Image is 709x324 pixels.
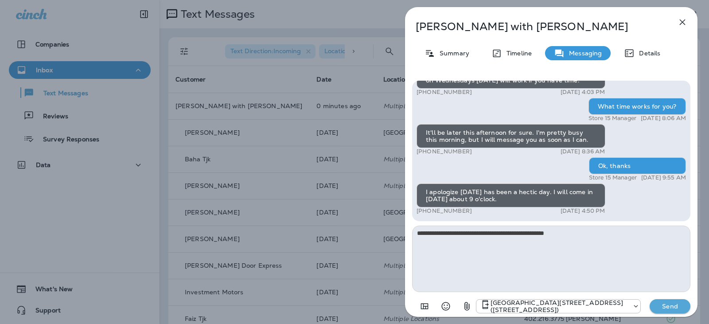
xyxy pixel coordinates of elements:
[561,207,605,215] p: [DATE] 4:50 PM
[417,89,472,96] p: [PHONE_NUMBER]
[561,89,605,96] p: [DATE] 4:03 PM
[417,207,472,215] p: [PHONE_NUMBER]
[435,50,469,57] p: Summary
[635,50,660,57] p: Details
[651,302,689,310] p: Send
[561,148,605,155] p: [DATE] 8:36 AM
[502,50,532,57] p: Timeline
[588,115,636,122] p: Store 15 Manager
[641,174,686,181] p: [DATE] 9:55 AM
[416,297,433,315] button: Add in a premade template
[437,297,455,315] button: Select an emoji
[589,174,637,181] p: Store 15 Manager
[650,299,690,313] button: Send
[588,98,686,115] div: What time works for you?
[491,299,628,313] p: [GEOGRAPHIC_DATA][STREET_ADDRESS] ([STREET_ADDRESS])
[565,50,602,57] p: Messaging
[417,124,605,148] div: It'll be later this afternoon for sure. I'm pretty busy this morning, but I will message you as s...
[416,20,658,33] p: [PERSON_NAME] with [PERSON_NAME]
[417,148,472,155] p: [PHONE_NUMBER]
[641,115,686,122] p: [DATE] 8:06 AM
[589,157,686,174] div: Ok, thanks
[476,299,640,313] div: +1 (402) 891-8464
[417,183,605,207] div: I apologize [DATE] has been a hectic day. I will come in [DATE] about 9 o'clock.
